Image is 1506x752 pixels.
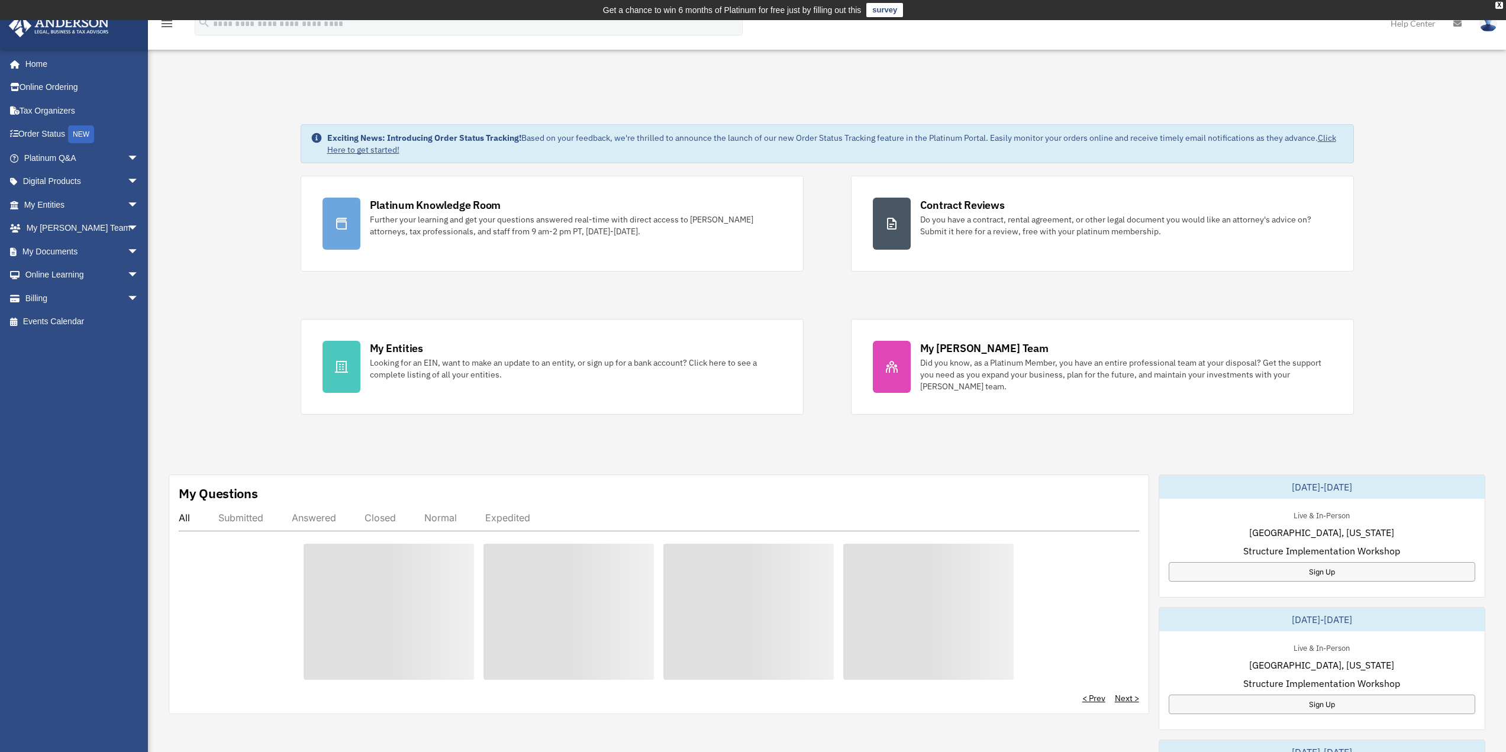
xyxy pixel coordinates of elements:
div: NEW [68,125,94,143]
a: My [PERSON_NAME] Team Did you know, as a Platinum Member, you have an entire professional team at... [851,319,1354,415]
a: < Prev [1082,692,1105,704]
div: close [1495,2,1503,9]
div: All [179,512,190,524]
a: Sign Up [1169,695,1475,714]
div: Based on your feedback, we're thrilled to announce the launch of our new Order Status Tracking fe... [327,132,1344,156]
div: Platinum Knowledge Room [370,198,501,212]
a: My Entities Looking for an EIN, want to make an update to an entity, or sign up for a bank accoun... [301,319,804,415]
div: Closed [365,512,396,524]
div: Contract Reviews [920,198,1005,212]
a: survey [866,3,903,17]
a: My [PERSON_NAME] Teamarrow_drop_down [8,217,157,240]
div: Further your learning and get your questions answered real-time with direct access to [PERSON_NAM... [370,214,782,237]
span: arrow_drop_down [127,240,151,264]
a: Home [8,52,151,76]
div: Looking for an EIN, want to make an update to an entity, or sign up for a bank account? Click her... [370,357,782,380]
div: [DATE]-[DATE] [1159,475,1485,499]
span: arrow_drop_down [127,286,151,311]
img: User Pic [1479,15,1497,32]
div: My Entities [370,341,423,356]
div: Live & In-Person [1284,508,1359,521]
a: menu [160,21,174,31]
span: Structure Implementation Workshop [1243,544,1400,558]
a: My Documentsarrow_drop_down [8,240,157,263]
a: Sign Up [1169,562,1475,582]
a: Next > [1115,692,1139,704]
a: Platinum Knowledge Room Further your learning and get your questions answered real-time with dire... [301,176,804,272]
i: menu [160,17,174,31]
a: Contract Reviews Do you have a contract, rental agreement, or other legal document you would like... [851,176,1354,272]
span: arrow_drop_down [127,217,151,241]
span: arrow_drop_down [127,170,151,194]
span: arrow_drop_down [127,193,151,217]
a: Billingarrow_drop_down [8,286,157,310]
div: My Questions [179,485,258,502]
div: Do you have a contract, rental agreement, or other legal document you would like an attorney's ad... [920,214,1332,237]
div: [DATE]-[DATE] [1159,608,1485,631]
i: search [198,16,211,29]
div: Live & In-Person [1284,641,1359,653]
a: Order StatusNEW [8,122,157,147]
span: Structure Implementation Workshop [1243,676,1400,690]
a: My Entitiesarrow_drop_down [8,193,157,217]
img: Anderson Advisors Platinum Portal [5,14,112,37]
a: Tax Organizers [8,99,157,122]
a: Events Calendar [8,310,157,334]
div: Expedited [485,512,530,524]
span: [GEOGRAPHIC_DATA], [US_STATE] [1249,525,1394,540]
div: My [PERSON_NAME] Team [920,341,1049,356]
a: Platinum Q&Aarrow_drop_down [8,146,157,170]
a: Digital Productsarrow_drop_down [8,170,157,193]
span: arrow_drop_down [127,146,151,170]
strong: Exciting News: Introducing Order Status Tracking! [327,133,521,143]
a: Online Learningarrow_drop_down [8,263,157,287]
div: Submitted [218,512,263,524]
span: arrow_drop_down [127,263,151,288]
div: Get a chance to win 6 months of Platinum for free just by filling out this [603,3,862,17]
a: Click Here to get started! [327,133,1336,155]
div: Normal [424,512,457,524]
a: Online Ordering [8,76,157,99]
span: [GEOGRAPHIC_DATA], [US_STATE] [1249,658,1394,672]
div: Did you know, as a Platinum Member, you have an entire professional team at your disposal? Get th... [920,357,1332,392]
div: Answered [292,512,336,524]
